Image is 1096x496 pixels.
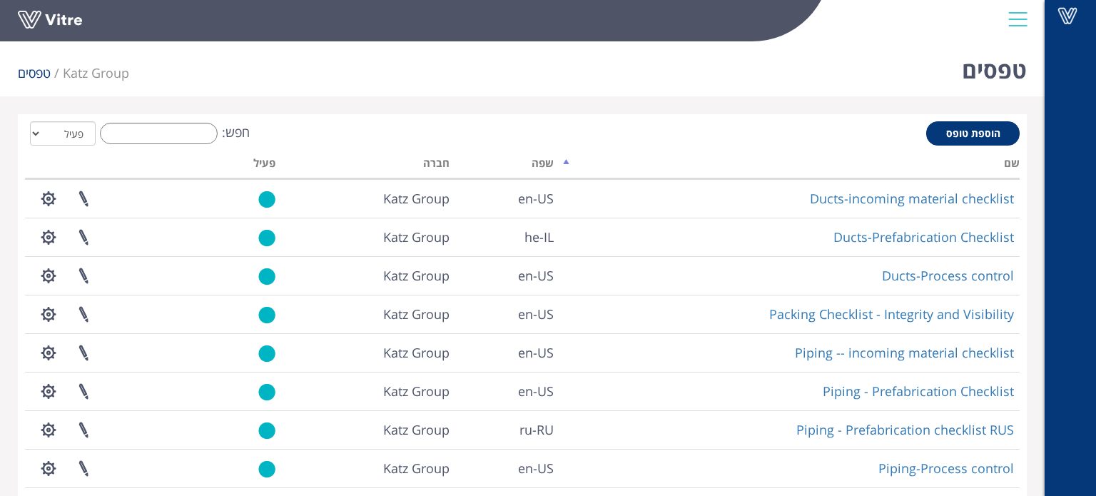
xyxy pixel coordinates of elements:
td: ru-RU [455,410,559,449]
td: en-US [455,295,559,333]
td: en-US [455,179,559,218]
td: en-US [455,256,559,295]
span: 267 [383,421,450,438]
td: en-US [455,449,559,487]
span: 267 [383,383,450,400]
td: en-US [455,333,559,372]
img: yes [258,229,275,247]
a: Piping - Prefabrication Checklist [823,383,1014,400]
a: Piping-Process control [878,460,1014,477]
th: חברה [281,152,455,179]
span: הוספת טופס [946,126,1000,140]
th: שם: activate to sort column descending [559,152,1020,179]
h1: טפסים [962,36,1027,96]
li: טפסים [18,64,63,83]
img: yes [258,460,275,478]
span: 267 [383,460,450,477]
a: Ducts-Prefabrication Checklist [833,228,1014,246]
a: הוספת טופס [926,121,1020,146]
td: en-US [455,372,559,410]
td: he-IL [455,218,559,256]
a: Packing Checklist - Integrity and Visibility [769,305,1014,323]
input: חפש: [100,123,218,144]
span: 267 [383,305,450,323]
a: Piping - Prefabrication checklist RUS [796,421,1014,438]
img: yes [258,306,275,324]
img: yes [258,383,275,401]
th: פעיל [206,152,281,179]
a: Piping -- incoming material checklist [795,344,1014,361]
img: yes [258,345,275,363]
img: yes [258,191,275,208]
span: 267 [383,267,450,284]
span: 267 [383,228,450,246]
th: שפה [455,152,559,179]
span: 267 [383,190,450,207]
a: Ducts-incoming material checklist [810,190,1014,207]
span: 267 [383,344,450,361]
a: Ducts-Process control [882,267,1014,284]
label: חפש: [96,123,250,144]
img: yes [258,422,275,440]
img: yes [258,268,275,285]
span: 267 [63,64,129,81]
